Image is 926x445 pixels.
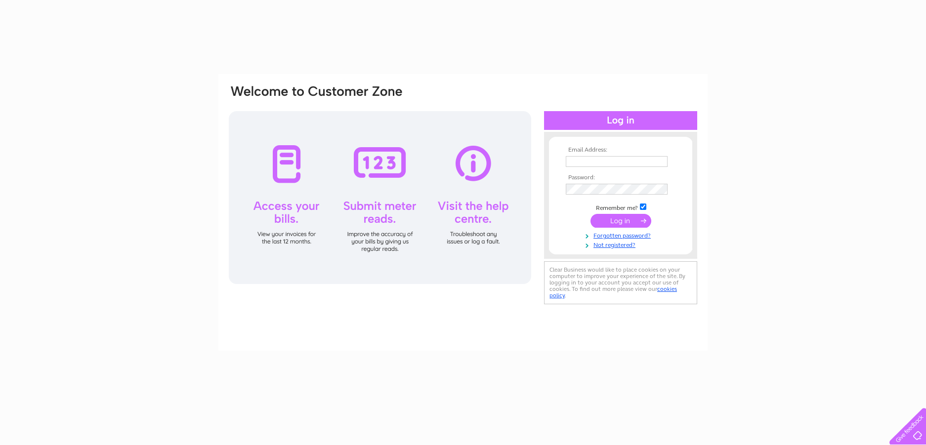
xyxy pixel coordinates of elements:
td: Remember me? [563,202,678,212]
th: Email Address: [563,147,678,154]
input: Submit [590,214,651,228]
a: Forgotten password? [566,230,678,240]
th: Password: [563,174,678,181]
a: cookies policy [549,285,677,299]
div: Clear Business would like to place cookies on your computer to improve your experience of the sit... [544,261,697,304]
a: Not registered? [566,240,678,249]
